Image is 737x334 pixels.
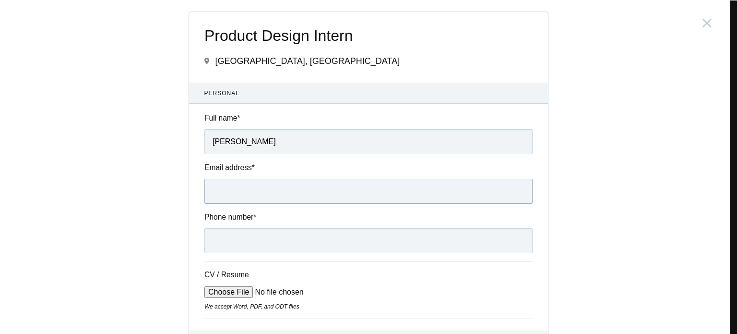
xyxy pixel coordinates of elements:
[204,89,533,98] span: Personal
[204,112,533,124] label: Full name
[204,269,276,280] label: CV / Resume
[215,56,400,66] span: [GEOGRAPHIC_DATA], [GEOGRAPHIC_DATA]
[204,211,533,223] label: Phone number
[204,302,533,311] div: We accept Word, PDF, and ODT files
[204,27,533,44] span: Product Design Intern
[204,162,533,173] label: Email address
